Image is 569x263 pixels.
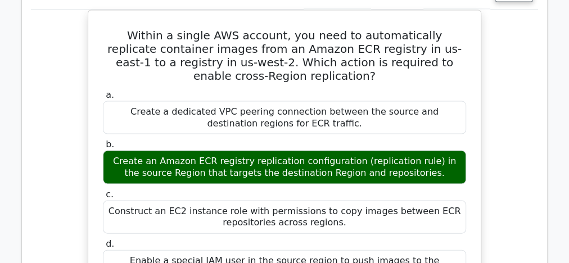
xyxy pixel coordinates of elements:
span: d. [106,238,114,249]
div: Create an Amazon ECR registry replication configuration (replication rule) in the source Region t... [103,151,466,184]
h5: Within a single AWS account, you need to automatically replicate container images from an Amazon ... [102,29,467,83]
div: Create a dedicated VPC peering connection between the source and destination regions for ECR traf... [103,101,466,135]
div: Construct an EC2 instance role with permissions to copy images between ECR repositories across re... [103,201,466,234]
span: b. [106,139,114,149]
span: c. [106,189,114,199]
span: a. [106,89,114,100]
